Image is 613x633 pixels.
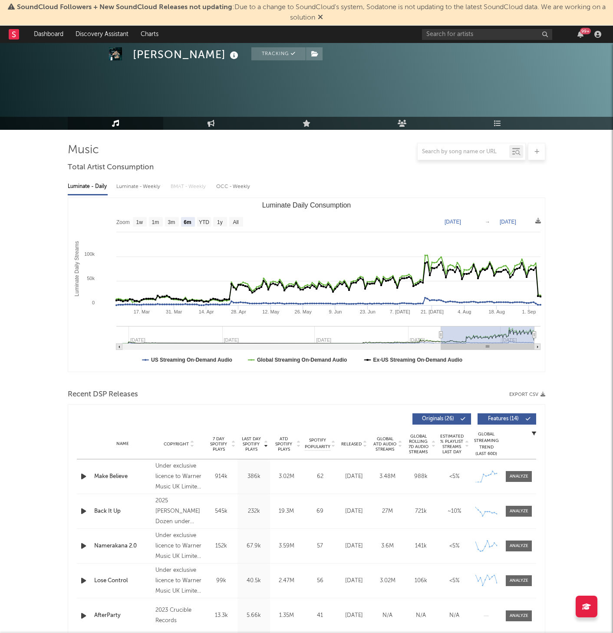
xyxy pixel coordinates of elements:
span: : Due to a change to SoundCloud's system, Sodatone is not updating to the latest SoundCloud data.... [17,4,606,21]
div: 27M [373,507,402,516]
input: Search by song name or URL [418,148,509,155]
div: N/A [373,611,402,620]
div: 67.9k [240,542,268,551]
text: Zoom [116,219,130,225]
div: 914k [207,472,235,481]
div: 62 [305,472,335,481]
a: Discovery Assistant [69,26,135,43]
button: Export CSV [509,392,545,397]
div: <5% [440,542,469,551]
text: 3m [168,219,175,225]
text: US Streaming On-Demand Audio [151,357,232,363]
text: 12. May [262,309,280,314]
div: ~ 10 % [440,507,469,516]
button: Originals(26) [412,413,471,425]
div: N/A [406,611,435,620]
text: 31. Mar [166,309,182,314]
text: 14. Apr [199,309,214,314]
div: 3.48M [373,472,402,481]
a: Namerakana 2.0 [94,542,151,551]
text: 1m [152,219,159,225]
div: [DATE] [339,507,369,516]
div: 141k [406,542,435,551]
div: 3.59M [272,542,300,551]
span: Spotify Popularity [305,437,330,450]
a: Lose Control [94,577,151,585]
div: 2023 Crucible Records [155,605,203,626]
span: Global ATD Audio Streams [373,436,397,452]
text: 0 [92,300,95,305]
a: Charts [135,26,165,43]
div: OCC - Weekly [216,179,251,194]
div: <5% [440,472,469,481]
div: 19.3M [272,507,300,516]
span: Estimated % Playlist Streams Last Day [440,434,464,455]
span: ATD Spotify Plays [272,436,295,452]
div: 56 [305,577,335,585]
div: 1.35M [272,611,300,620]
div: 721k [406,507,435,516]
span: Recent DSP Releases [68,389,138,400]
div: 57 [305,542,335,551]
text: 1y [217,219,223,225]
div: Global Streaming Trend (Last 60D) [473,431,499,457]
text: Ex-US Streaming On-Demand Audio [373,357,463,363]
text: 7. [DATE] [390,309,410,314]
div: 2025 [PERSON_NAME] Dozen under exclusive license to Three Six Zero Recordings [155,496,203,527]
span: Global Rolling 7D Audio Streams [406,434,430,455]
text: 23. Jun [360,309,376,314]
a: Make Believe [94,472,151,481]
button: Features(14) [478,413,536,425]
div: 106k [406,577,435,585]
text: 4. Aug [458,309,471,314]
input: Search for artists [422,29,552,40]
div: 40.5k [240,577,268,585]
div: 69 [305,507,335,516]
text: 1. Sep [522,309,536,314]
span: Features ( 14 ) [483,416,523,422]
text: 18. Aug [488,309,504,314]
div: 545k [207,507,235,516]
div: [DATE] [339,542,369,551]
div: 232k [240,507,268,516]
span: Total Artist Consumption [68,162,154,173]
a: AfterParty [94,611,151,620]
span: Last Day Spotify Plays [240,436,263,452]
div: Under exclusive licence to Warner Music UK Limited. An Atlantic Records UK release, © 2025 [PERSO... [155,565,203,597]
text: 26. May [295,309,312,314]
span: SoundCloud Followers + New SoundCloud Releases not updating [17,4,232,11]
text: 21. [DATE] [421,309,444,314]
text: Luminate Daily Consumption [262,201,351,209]
div: 3.6M [373,542,402,551]
div: [DATE] [339,472,369,481]
a: Dashboard [28,26,69,43]
text: 6m [184,219,191,225]
text: 17. Mar [134,309,150,314]
div: 5.66k [240,611,268,620]
text: Global Streaming On-Demand Audio [257,357,347,363]
div: 152k [207,542,235,551]
a: Back It Up [94,507,151,516]
div: 99k [207,577,235,585]
text: YTD [199,219,209,225]
div: <5% [440,577,469,585]
span: Released [341,442,362,447]
svg: Luminate Daily Consumption [68,198,545,372]
div: 13.3k [207,611,235,620]
button: 99+ [577,31,583,38]
div: 3.02M [272,472,300,481]
text: All [233,219,238,225]
div: 99 + [580,28,591,34]
text: 100k [84,251,95,257]
div: 3.02M [373,577,402,585]
text: → [485,219,490,225]
text: [DATE] [500,219,516,225]
div: N/A [440,611,469,620]
div: Under exclusive licence to Warner Music UK Limited, an Atlantic Records UK release, © 2025 [INSOM... [155,461,203,492]
div: [PERSON_NAME] [133,47,241,62]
